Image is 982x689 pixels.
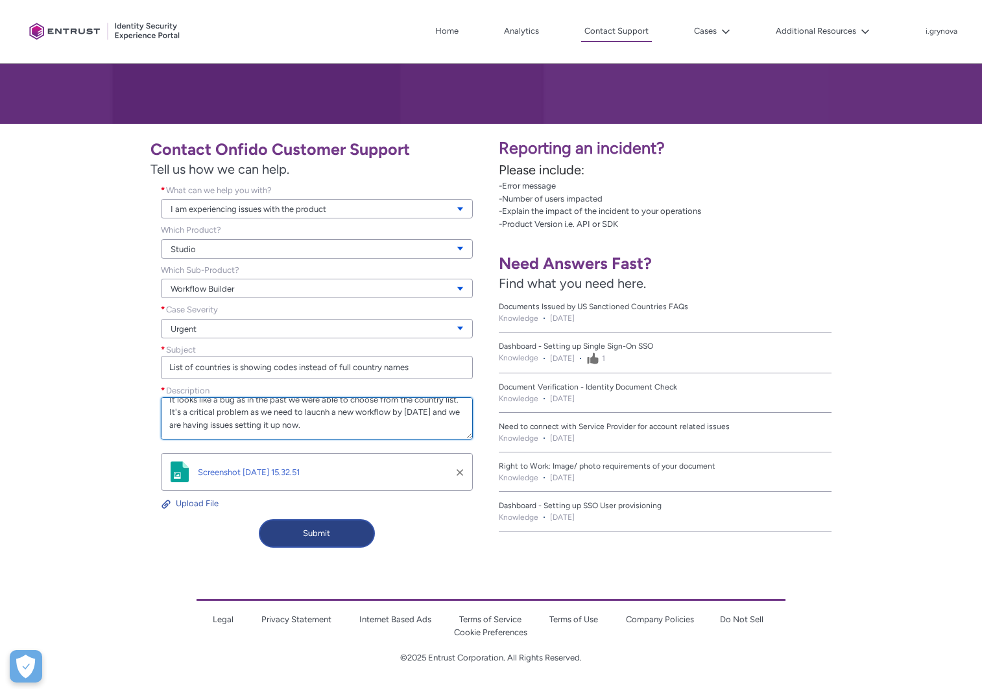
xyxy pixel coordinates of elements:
[261,614,331,624] a: Privacy Statement
[166,305,218,314] span: Case Severity
[602,353,605,364] span: 1
[499,253,832,274] h1: Need Answers Fast?
[10,650,42,683] div: Cookie Preferences
[359,614,431,624] a: Internet Based Ads
[166,185,272,195] span: What can we help you with?
[161,239,473,259] a: Studio
[772,21,873,41] button: Additional Resources
[459,614,521,624] a: Terms of Service
[691,21,734,41] button: Cases
[581,21,652,42] a: Contact Support
[499,381,832,393] a: Document Verification - Identity Document Check
[161,184,166,197] span: required
[499,432,538,444] li: Knowledge
[161,344,166,356] span: required
[150,159,483,179] span: Tell us how we can help.
[432,21,462,41] a: Home
[499,275,646,291] span: Find what you need here.
[499,301,832,312] a: Documents Issued by US Sanctioned Countries FAQs
[213,614,234,624] a: Legal
[499,393,538,404] li: Knowledge
[499,421,832,432] a: Need to connect with Service Provider for account related issues
[161,356,473,379] input: required
[161,384,166,397] span: required
[161,493,219,514] button: Upload File
[166,386,210,395] span: Description
[925,24,958,37] button: User Profile i.grynova
[550,432,575,444] lightning-formatted-date-time: [DATE]
[499,472,538,484] li: Knowledge
[198,467,300,477] span: Preview file
[197,651,785,664] p: ©2025 Entrust Corporation. All Rights Reserved.
[499,500,832,511] a: Dashboard - Setting up SSO User provisioning
[161,397,473,439] textarea: required
[550,312,575,324] lightning-formatted-date-time: [DATE]
[499,312,538,324] li: Knowledge
[448,462,472,482] button: Remove file
[499,511,538,523] li: Knowledge
[259,519,376,548] button: Submit
[499,160,974,180] p: Please include:
[161,225,221,235] span: Which Product?
[499,180,974,230] p: -Error message -Number of users impacted -Explain the impact of the incident to your operations -...
[501,21,542,41] a: Analytics, opens in new tab
[454,627,527,637] a: Cookie Preferences
[626,614,694,624] a: Company Policies
[550,393,575,404] lightning-formatted-date-time: [DATE]
[161,265,239,275] span: Which Sub-Product?
[720,614,763,624] a: Do Not Sell
[550,353,575,364] lightning-formatted-date-time: [DATE]
[550,472,575,484] lightning-formatted-date-time: [DATE]
[161,199,473,218] a: I am experiencing issues with the product
[161,319,473,338] a: Urgent
[499,340,832,352] a: Dashboard - Setting up Single Sign-On SSO
[161,303,166,316] span: required
[166,345,196,355] span: Subject
[198,467,300,477] a: Screenshot [DATE] 15.32.51
[499,460,832,472] a: Right to Work: Image/ photo requirements of your document
[550,511,575,523] lightning-formatted-date-time: [DATE]
[150,139,483,159] h1: Contact Onfido Customer Support
[499,136,974,161] p: Reporting an incident?
[161,279,473,298] a: Workflow Builder
[10,650,42,683] button: Open Preferences
[499,352,538,365] li: Knowledge
[549,614,598,624] a: Terms of Use
[926,27,957,36] p: i.grynova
